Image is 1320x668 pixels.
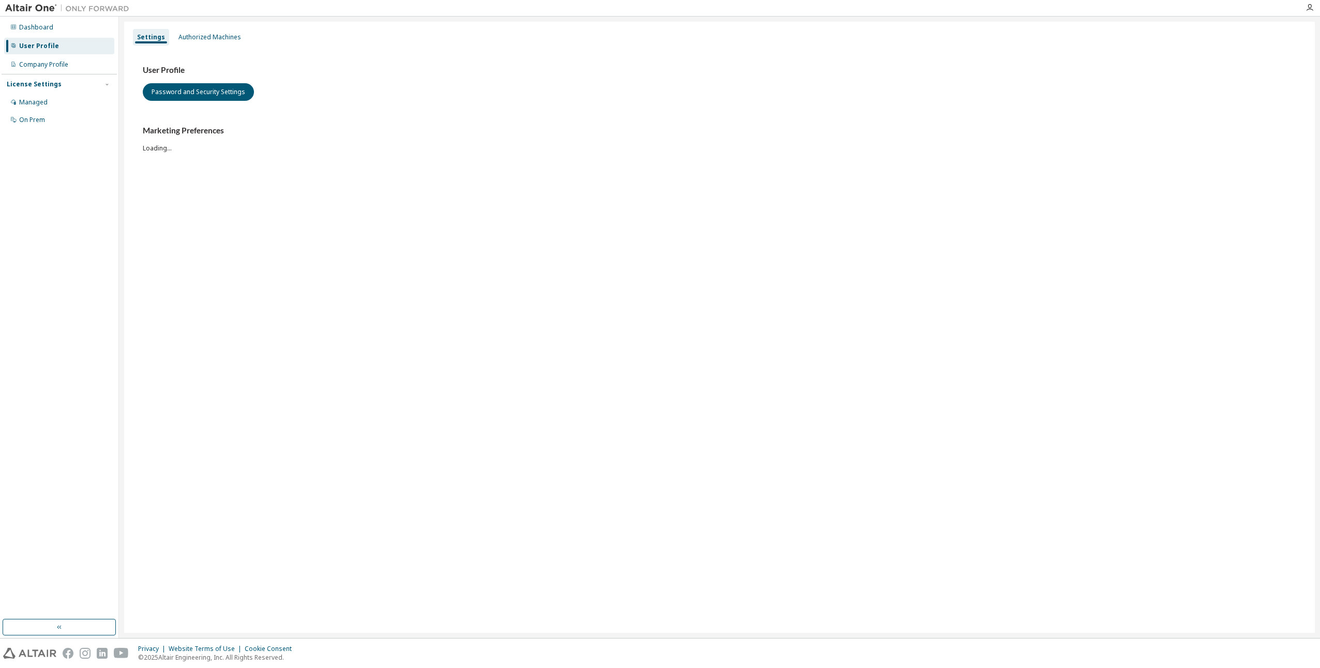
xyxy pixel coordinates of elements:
h3: User Profile [143,65,1296,75]
img: linkedin.svg [97,648,108,659]
div: License Settings [7,80,62,88]
h3: Marketing Preferences [143,126,1296,136]
img: instagram.svg [80,648,91,659]
div: Cookie Consent [245,645,298,653]
div: Company Profile [19,60,68,69]
div: Website Terms of Use [169,645,245,653]
div: User Profile [19,42,59,50]
button: Password and Security Settings [143,83,254,101]
div: Authorized Machines [178,33,241,41]
img: altair_logo.svg [3,648,56,659]
img: Altair One [5,3,134,13]
img: youtube.svg [114,648,129,659]
div: Dashboard [19,23,53,32]
div: On Prem [19,116,45,124]
div: Managed [19,98,48,107]
div: Settings [137,33,165,41]
p: © 2025 Altair Engineering, Inc. All Rights Reserved. [138,653,298,662]
div: Loading... [143,126,1296,152]
div: Privacy [138,645,169,653]
img: facebook.svg [63,648,73,659]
